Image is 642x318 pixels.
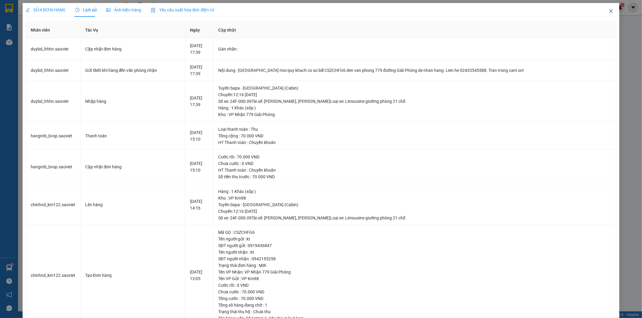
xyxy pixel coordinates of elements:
div: Kho : VP Km98 [218,195,611,201]
div: Cước rồi : 70.000 VND [218,154,611,160]
th: Cập nhật [213,22,616,38]
div: Nhập hàng [85,98,180,105]
span: edit [26,8,30,12]
div: [DATE] 17:39 [190,95,208,108]
span: clock-circle [75,8,79,12]
div: Kho : VP Nhận 779 Giải Phóng [218,111,611,118]
div: Chưa cước : 70.000 VND [218,289,611,295]
div: Số tiền thu trước : 70.000 VND [218,173,611,180]
div: Tên người gửi : kt [218,236,611,242]
td: duybd_hhhn.saoviet [26,60,80,81]
span: Ảnh kiện hàng [106,8,141,12]
div: Trạng thái đơn hàng : Mới [218,262,611,269]
div: Chưa cước : 0 VND [218,160,611,167]
div: Thanh toán [85,133,180,139]
div: Trạng thái thu hộ : Chưa thu [218,308,611,315]
div: Cước rồi : 0 VND [218,282,611,289]
div: [DATE] 15:10 [190,160,208,173]
div: [DATE] 13:05 [190,269,208,282]
div: Tạo Đơn hàng [85,272,180,279]
div: [DATE] 17:39 [190,64,208,77]
div: Mã GD : CSZCHFG6 [218,229,611,236]
td: hangntb_bvsp.saoviet [26,122,80,150]
div: Gửi SMS khi hàng đến văn phòng nhận [85,67,180,74]
th: Ngày [185,22,213,38]
span: Lịch sử [75,8,97,12]
div: Tuyến : Sapa - [GEOGRAPHIC_DATA] (Cabin) Chuyến: 12:16 [DATE] Số xe: 24F-000.09 Tài xế: [PERSON_N... [218,201,611,221]
div: Tên VP Gửi : VP Km98 [218,275,611,282]
th: Nhân viên [26,22,80,38]
div: Hàng : 1 Khác (xốp ) [218,188,611,195]
span: SỬA ĐƠN HÀNG [26,8,66,12]
div: Loại thanh toán : Thu [218,126,611,133]
td: duybd_hhhn.saoviet [26,38,80,60]
div: Nội dung : [GEOGRAPHIC_DATA] moi quy khach co so bill CSZCHFG6 den van phong 779 đường Giải Phóng... [218,67,611,74]
div: Gán nhãn : [218,46,611,52]
div: Hàng : 1 Khác (xốp ) [218,105,611,111]
div: Cập nhật đơn hàng [85,164,180,170]
div: [DATE] 17:39 [190,42,208,56]
div: [DATE] 14:16 [190,198,208,211]
th: Tác Vụ [80,22,185,38]
td: chinhnd_km122.saoviet [26,184,80,225]
div: Tên VP Nhận: VP Nhận 779 Giải Phóng [218,269,611,275]
div: [DATE] 15:10 [190,129,208,142]
td: hangntb_bvsp.saoviet [26,150,80,184]
td: duybd_hhhn.saoviet [26,81,80,122]
div: Tổng cộng : 70.000 VND [218,133,611,139]
div: SĐT người nhận : 0942155258 [218,255,611,262]
span: picture [106,8,110,12]
div: SĐT người gửi : 0919436847 [218,242,611,249]
div: Lên hàng [85,201,180,208]
div: Tuyến : Sapa - [GEOGRAPHIC_DATA] (Cabin) Chuyến: 12:16 [DATE] Số xe: 24F-000.09 Tài xế: [PERSON_N... [218,85,611,105]
img: icon [151,8,156,13]
div: Cập nhật đơn hàng [85,46,180,52]
div: HT Thanh toán : Chuyển khoản [218,167,611,173]
div: HT Thanh toán : Chuyển khoản [218,139,611,146]
div: Tổng cước : 70.000 VND [218,295,611,302]
span: close [609,9,613,14]
div: Tên người nhận : kt [218,249,611,255]
button: Close [603,3,619,20]
span: Yêu cầu xuất hóa đơn điện tử [151,8,214,12]
div: Tổng số hàng đang chờ : 1 [218,302,611,308]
